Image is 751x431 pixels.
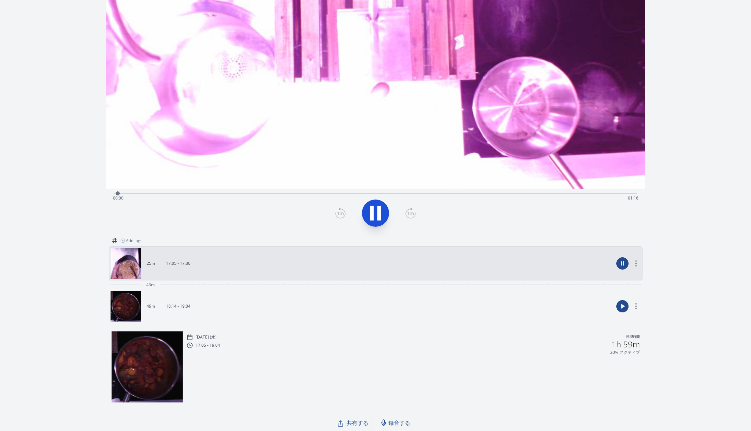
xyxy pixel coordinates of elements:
img: 250813160503_thumb.jpeg [111,248,141,279]
span: 43m [146,282,155,288]
span: 録音する [388,419,410,427]
p: [DATE] (水) [196,334,217,340]
h2: 1h 59m [612,340,640,348]
p: 18:14 - 19:04 [166,304,190,309]
button: Add tags [118,235,145,246]
img: 250813171445_thumb.jpeg [112,331,183,403]
p: 17:05 - 17:30 [166,261,190,266]
a: 録音する [378,416,414,430]
img: 250813171445_thumb.jpeg [111,291,141,322]
span: Add tags [126,238,143,243]
p: 17:05 - 19:04 [196,343,220,348]
p: 20% アクティブ [610,350,640,355]
p: 料理時間 [626,334,640,340]
span: 共有する [347,419,368,427]
span: | [371,418,375,428]
p: 49m [147,304,155,309]
p: 25m [147,261,155,266]
span: 01:16 [628,195,638,201]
